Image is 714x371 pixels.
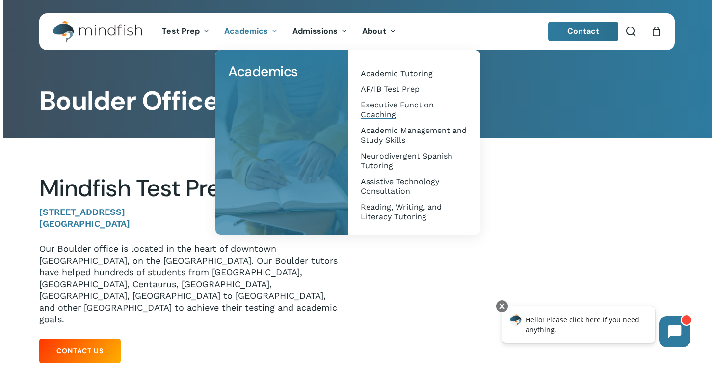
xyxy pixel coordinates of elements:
a: Cart [651,26,661,37]
a: AP/IB Test Prep [358,81,471,97]
span: About [362,26,386,36]
span: Admissions [292,26,338,36]
span: AP/IB Test Prep [361,84,420,94]
a: Contact Us [39,339,121,363]
a: Executive Function Coaching [358,97,471,123]
span: Test Prep [162,26,200,36]
a: About [355,27,403,36]
iframe: Chatbot [492,298,700,357]
a: Neurodivergent Spanish Tutoring [358,148,471,174]
header: Main Menu [39,13,675,50]
p: Our Boulder office is located in the heart of downtown [GEOGRAPHIC_DATA], on the [GEOGRAPHIC_DATA... [39,243,342,325]
span: Academic Management and Study Skills [361,126,467,145]
strong: [STREET_ADDRESS] [39,207,125,217]
span: Executive Function Coaching [361,100,434,119]
a: Admissions [285,27,355,36]
a: Academic Management and Study Skills [358,123,471,148]
span: Neurodivergent Spanish Tutoring [361,151,452,170]
span: Contact Us [56,346,104,356]
nav: Main Menu [155,13,403,50]
span: Academics [224,26,268,36]
a: Assistive Technology Consultation [358,174,471,199]
a: Academic Tutoring [358,66,471,81]
span: Assistive Technology Consultation [361,177,439,196]
a: Reading, Writing, and Literacy Tutoring [358,199,471,225]
span: Contact [567,26,600,36]
strong: [GEOGRAPHIC_DATA] [39,218,130,229]
a: Contact [548,22,619,41]
span: Reading, Writing, and Literacy Tutoring [361,202,442,221]
h1: Boulder Office [39,85,674,117]
a: Academics [217,27,285,36]
a: Test Prep [155,27,217,36]
a: Academics [225,60,338,83]
span: Academics [228,62,298,80]
span: Academic Tutoring [361,69,433,78]
h2: Mindfish Test Prep [39,174,342,203]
